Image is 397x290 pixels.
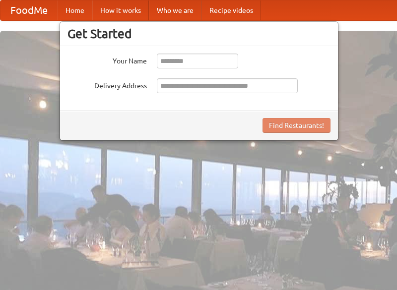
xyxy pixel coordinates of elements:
label: Your Name [67,54,147,66]
a: Home [58,0,92,20]
a: Who we are [149,0,201,20]
a: Recipe videos [201,0,261,20]
button: Find Restaurants! [263,118,331,133]
a: FoodMe [0,0,58,20]
label: Delivery Address [67,78,147,91]
a: How it works [92,0,149,20]
h3: Get Started [67,26,331,41]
